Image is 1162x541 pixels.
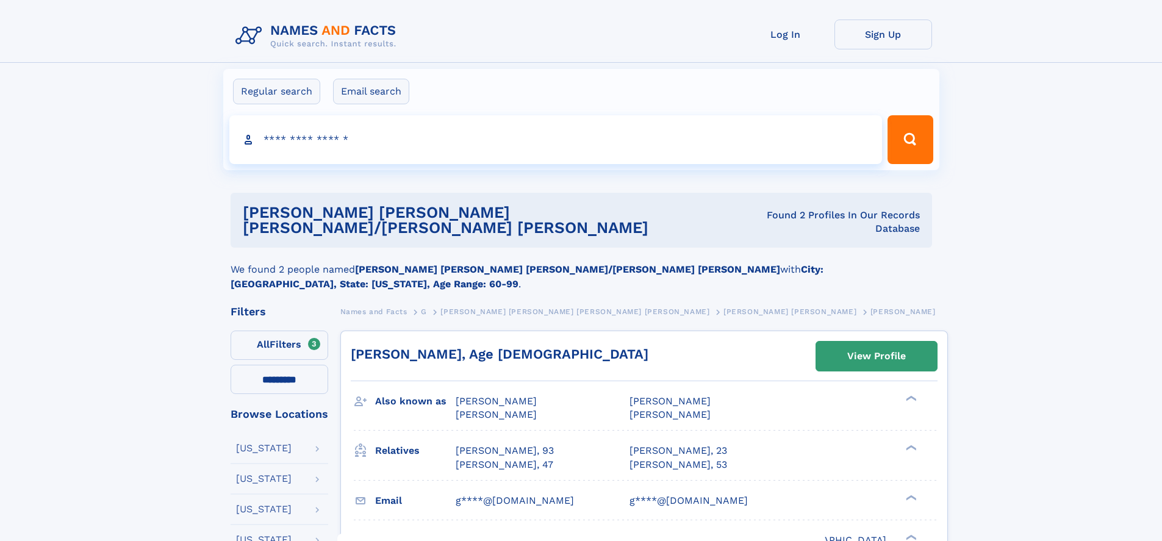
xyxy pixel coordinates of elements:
[233,79,320,104] label: Regular search
[629,409,711,420] span: [PERSON_NAME]
[231,263,823,290] b: City: [GEOGRAPHIC_DATA], State: [US_STATE], Age Range: 60-99
[834,20,932,49] a: Sign Up
[629,444,727,457] a: [PERSON_NAME], 23
[229,115,883,164] input: search input
[421,304,427,319] a: G
[231,248,932,292] div: We found 2 people named with .
[888,115,933,164] button: Search Button
[456,458,553,471] a: [PERSON_NAME], 47
[723,307,856,316] span: [PERSON_NAME] [PERSON_NAME]
[440,304,709,319] a: [PERSON_NAME] [PERSON_NAME] [PERSON_NAME] [PERSON_NAME]
[765,209,920,235] div: Found 2 Profiles In Our Records Database
[231,409,328,420] div: Browse Locations
[236,443,292,453] div: [US_STATE]
[236,474,292,484] div: [US_STATE]
[231,331,328,360] label: Filters
[351,346,648,362] a: [PERSON_NAME], Age [DEMOGRAPHIC_DATA]
[629,395,711,407] span: [PERSON_NAME]
[375,490,456,511] h3: Email
[903,493,917,501] div: ❯
[231,20,406,52] img: Logo Names and Facts
[421,307,427,316] span: G
[903,533,917,541] div: ❯
[333,79,409,104] label: Email search
[375,440,456,461] h3: Relatives
[231,306,328,317] div: Filters
[903,395,917,403] div: ❯
[456,409,537,420] span: [PERSON_NAME]
[737,20,834,49] a: Log In
[456,395,537,407] span: [PERSON_NAME]
[903,444,917,452] div: ❯
[870,307,936,316] span: [PERSON_NAME]
[629,458,727,471] a: [PERSON_NAME], 53
[355,263,780,275] b: [PERSON_NAME] [PERSON_NAME] [PERSON_NAME]/[PERSON_NAME] [PERSON_NAME]
[440,307,709,316] span: [PERSON_NAME] [PERSON_NAME] [PERSON_NAME] [PERSON_NAME]
[257,339,270,350] span: All
[375,391,456,412] h3: Also known as
[456,444,554,457] a: [PERSON_NAME], 93
[723,304,856,319] a: [PERSON_NAME] [PERSON_NAME]
[816,342,937,371] a: View Profile
[236,504,292,514] div: [US_STATE]
[847,342,906,370] div: View Profile
[340,304,407,319] a: Names and Facts
[243,205,765,235] h1: [PERSON_NAME] [PERSON_NAME] [PERSON_NAME]/[PERSON_NAME] [PERSON_NAME]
